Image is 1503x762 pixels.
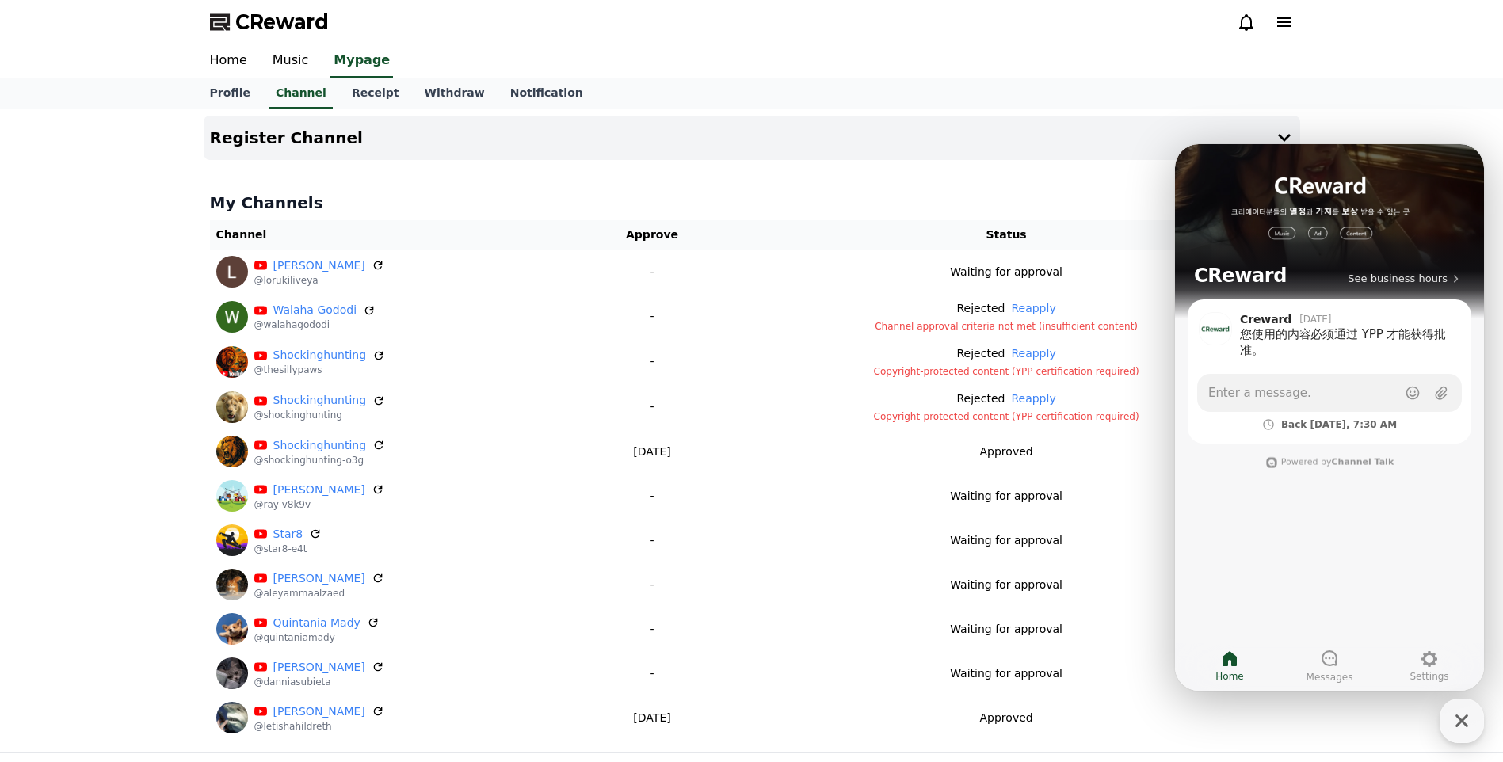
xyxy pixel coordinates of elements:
img: Walaha Gododi [216,301,248,333]
p: Waiting for approval [950,264,1062,280]
p: [DATE] [591,444,712,460]
button: Reapply [1011,300,1055,317]
a: Quintania Mady [273,615,360,631]
p: @quintaniamady [254,631,380,644]
img: Shockinghunting [216,436,248,467]
p: @shockinghunting-o3g [254,454,386,467]
p: - [591,488,712,505]
iframe: Channel chat [1175,144,1484,691]
p: @thesillypaws [254,364,386,376]
p: - [591,308,712,325]
img: Shockinghunting [216,391,248,423]
p: Copyright-protected content (YPP certification required) [726,365,1287,378]
a: Receipt [339,78,412,109]
a: Profile [197,78,263,109]
img: Ray [216,480,248,512]
a: [PERSON_NAME] [273,257,365,274]
span: CReward [235,10,329,35]
p: Waiting for approval [950,488,1062,505]
a: Mypage [330,44,393,78]
img: Dannia Subieta [216,657,248,689]
p: - [591,665,712,682]
p: Rejected [957,300,1005,317]
a: Home [197,44,260,78]
img: Star8 [216,524,248,556]
a: Shockinghunting [273,347,367,364]
a: [PERSON_NAME] [273,659,365,676]
button: Reapply [1011,391,1055,407]
p: Waiting for approval [950,577,1062,593]
img: Shockinghunting [216,346,248,378]
p: @letishahildreth [254,720,384,733]
img: Aleyamma Alzaed [216,569,248,600]
p: Waiting for approval [950,665,1062,682]
p: @lorukiliveya [254,274,384,287]
p: Approved [980,710,1033,726]
a: Star8 [273,526,303,543]
p: Waiting for approval [950,621,1062,638]
h4: My Channels [210,192,1294,214]
a: Shockinghunting [273,392,367,409]
h4: Register Channel [210,129,363,147]
a: Walaha Gododi [273,302,357,318]
p: Rejected [957,391,1005,407]
button: Register Channel [204,116,1300,160]
p: @ray-v8k9v [254,498,384,511]
p: @danniasubieta [254,676,384,688]
a: Withdraw [411,78,497,109]
p: Approved [980,444,1033,460]
th: Approve [585,220,719,250]
p: Waiting for approval [950,532,1062,549]
th: Channel [210,220,586,250]
p: - [591,621,712,638]
p: [DATE] [591,710,712,726]
p: @aleyammaalzaed [254,587,384,600]
p: - [591,353,712,370]
img: Quintania Mady [216,613,248,645]
a: [PERSON_NAME] [273,570,365,587]
p: @shockinghunting [254,409,386,421]
button: Reapply [1011,345,1055,362]
p: - [591,577,712,593]
th: Status [719,220,1294,250]
p: Rejected [957,345,1005,362]
a: Shockinghunting [273,437,367,454]
p: Channel approval criteria not met (insufficient content) [726,320,1287,333]
p: - [591,532,712,549]
p: - [591,264,712,280]
p: @star8-e4t [254,543,322,555]
p: @walahagododi [254,318,376,331]
a: CReward [210,10,329,35]
a: Music [260,44,322,78]
img: Letisha Hildreth [216,702,248,733]
p: Copyright-protected content (YPP certification required) [726,410,1287,423]
a: Notification [498,78,596,109]
a: [PERSON_NAME] [273,482,365,498]
p: - [591,398,712,415]
a: Channel [269,78,333,109]
a: [PERSON_NAME] [273,703,365,720]
img: Loruki Liveya [216,256,248,288]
